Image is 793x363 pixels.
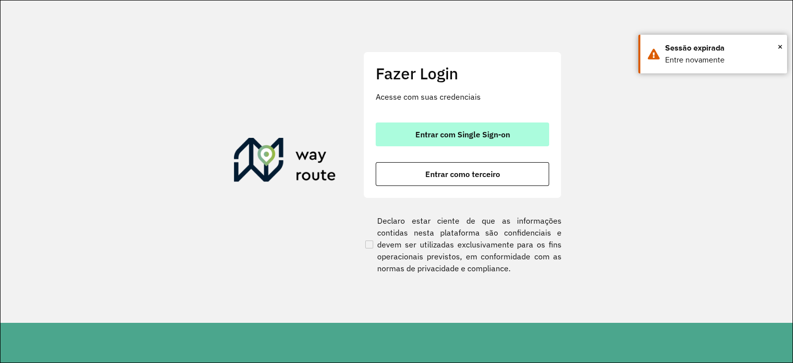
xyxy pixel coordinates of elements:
div: Sessão expirada [665,42,780,54]
img: Roteirizador AmbevTech [234,138,336,185]
button: button [376,162,549,186]
span: × [778,39,783,54]
button: Close [778,39,783,54]
label: Declaro estar ciente de que as informações contidas nesta plataforma são confidenciais e devem se... [363,215,562,274]
span: Entrar como terceiro [425,170,500,178]
span: Entrar com Single Sign-on [415,130,510,138]
p: Acesse com suas credenciais [376,91,549,103]
div: Entre novamente [665,54,780,66]
h2: Fazer Login [376,64,549,83]
button: button [376,122,549,146]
